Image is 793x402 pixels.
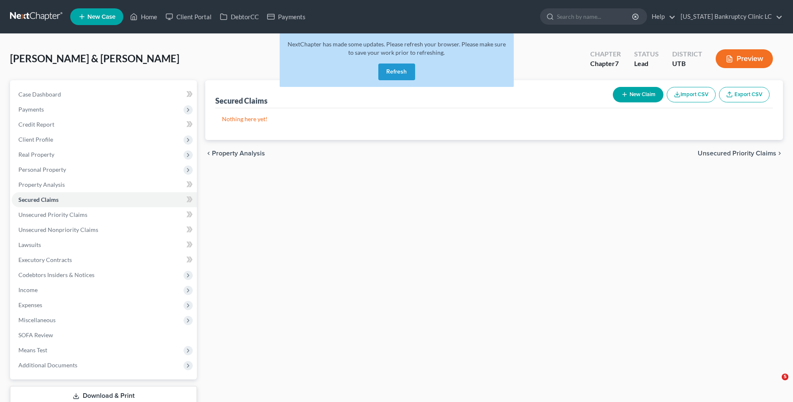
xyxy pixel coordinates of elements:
i: chevron_left [205,150,212,157]
a: Help [648,9,676,24]
span: [PERSON_NAME] & [PERSON_NAME] [10,52,179,64]
span: Additional Documents [18,361,77,369]
div: Lead [634,59,659,69]
span: Income [18,286,38,293]
span: Unsecured Priority Claims [18,211,87,218]
div: Chapter [590,49,621,59]
span: SOFA Review [18,331,53,338]
div: Secured Claims [215,96,268,106]
a: Credit Report [12,117,197,132]
i: chevron_right [776,150,783,157]
a: Lawsuits [12,237,197,252]
span: Case Dashboard [18,91,61,98]
div: Status [634,49,659,59]
a: Client Portal [161,9,216,24]
button: New Claim [613,87,663,102]
span: Executory Contracts [18,256,72,263]
span: Miscellaneous [18,316,56,323]
span: 5 [782,374,788,380]
a: Secured Claims [12,192,197,207]
span: Lawsuits [18,241,41,248]
button: Unsecured Priority Claims chevron_right [698,150,783,157]
span: Unsecured Nonpriority Claims [18,226,98,233]
a: DebtorCC [216,9,263,24]
span: New Case [87,14,115,20]
a: Property Analysis [12,177,197,192]
span: Property Analysis [18,181,65,188]
a: Payments [263,9,310,24]
div: District [672,49,702,59]
p: Nothing here yet! [222,115,766,123]
button: chevron_left Property Analysis [205,150,265,157]
span: Payments [18,106,44,113]
span: Credit Report [18,121,54,128]
div: Chapter [590,59,621,69]
a: SOFA Review [12,328,197,343]
a: Home [126,9,161,24]
span: Expenses [18,301,42,308]
span: Real Property [18,151,54,158]
a: Executory Contracts [12,252,197,267]
span: Unsecured Priority Claims [698,150,776,157]
a: [US_STATE] Bankruptcy Clinic LC [676,9,783,24]
span: Means Test [18,346,47,354]
span: Property Analysis [212,150,265,157]
span: Secured Claims [18,196,59,203]
a: Case Dashboard [12,87,197,102]
input: Search by name... [557,9,633,24]
span: 7 [615,59,619,67]
span: Personal Property [18,166,66,173]
button: Refresh [378,64,415,80]
span: Codebtors Insiders & Notices [18,271,94,278]
button: Import CSV [667,87,716,102]
a: Unsecured Priority Claims [12,207,197,222]
button: Preview [716,49,773,68]
div: UTB [672,59,702,69]
a: Unsecured Nonpriority Claims [12,222,197,237]
iframe: Intercom live chat [765,374,785,394]
a: Export CSV [719,87,770,102]
span: Client Profile [18,136,53,143]
span: NextChapter has made some updates. Please refresh your browser. Please make sure to save your wor... [288,41,506,56]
